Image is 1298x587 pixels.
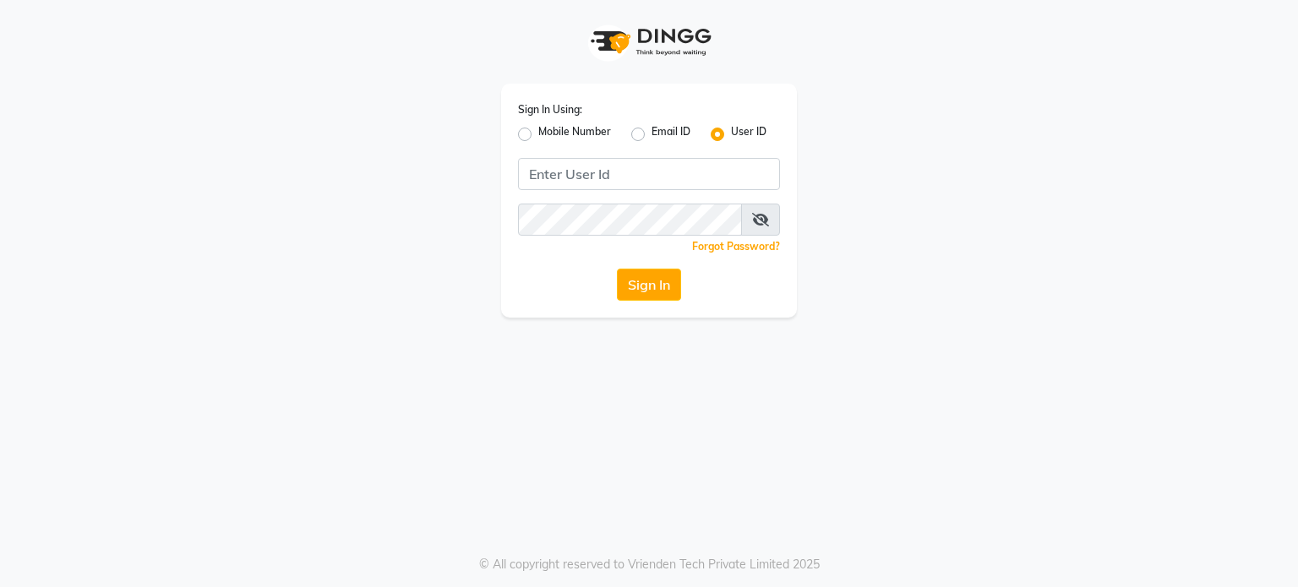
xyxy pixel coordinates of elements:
[518,158,780,190] input: Username
[652,124,690,144] label: Email ID
[617,269,681,301] button: Sign In
[692,240,780,253] a: Forgot Password?
[731,124,766,144] label: User ID
[538,124,611,144] label: Mobile Number
[518,204,742,236] input: Username
[518,102,582,117] label: Sign In Using:
[581,17,717,67] img: logo1.svg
